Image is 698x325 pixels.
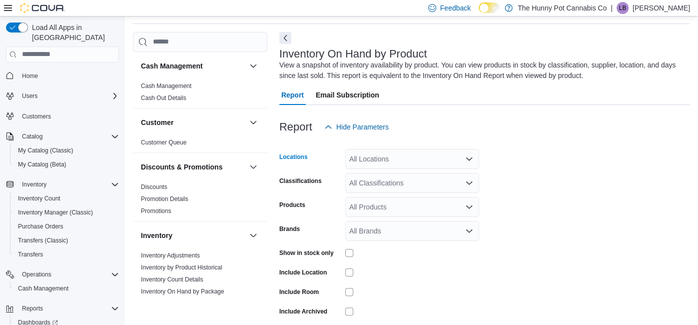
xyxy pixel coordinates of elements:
[141,117,245,127] button: Customer
[14,220,119,232] span: Purchase Orders
[141,61,203,71] h3: Cash Management
[14,158,119,170] span: My Catalog (Beta)
[10,191,123,205] button: Inventory Count
[279,249,334,257] label: Show in stock only
[279,153,308,161] label: Locations
[14,206,119,218] span: Inventory Manager (Classic)
[14,220,67,232] a: Purchase Orders
[14,282,119,294] span: Cash Management
[18,146,73,154] span: My Catalog (Classic)
[465,179,473,187] button: Open list of options
[18,236,68,244] span: Transfers (Classic)
[2,267,123,281] button: Operations
[28,22,119,42] span: Load All Apps in [GEOGRAPHIC_DATA]
[465,155,473,163] button: Open list of options
[10,281,123,295] button: Cash Management
[141,183,167,191] span: Discounts
[18,222,63,230] span: Purchase Orders
[440,3,471,13] span: Feedback
[14,234,119,246] span: Transfers (Classic)
[10,205,123,219] button: Inventory Manager (Classic)
[133,80,267,108] div: Cash Management
[141,207,171,214] a: Promotions
[279,32,291,44] button: Next
[20,3,65,13] img: Cova
[279,307,327,315] label: Include Archived
[141,230,245,240] button: Inventory
[18,302,119,314] span: Reports
[22,112,51,120] span: Customers
[18,160,66,168] span: My Catalog (Beta)
[18,178,119,190] span: Inventory
[141,94,186,101] a: Cash Out Details
[465,227,473,235] button: Open list of options
[141,195,188,202] a: Promotion Details
[279,225,300,233] label: Brands
[133,181,267,221] div: Discounts & Promotions
[133,136,267,152] div: Customer
[18,268,55,280] button: Operations
[18,110,55,122] a: Customers
[22,270,51,278] span: Operations
[247,229,259,241] button: Inventory
[141,252,200,259] a: Inventory Adjustments
[279,268,327,276] label: Include Location
[141,162,245,172] button: Discounts & Promotions
[14,248,119,260] span: Transfers
[18,250,43,258] span: Transfers
[2,109,123,123] button: Customers
[18,178,50,190] button: Inventory
[10,157,123,171] button: My Catalog (Beta)
[18,70,42,82] a: Home
[281,85,304,105] span: Report
[141,230,172,240] h3: Inventory
[22,304,43,312] span: Reports
[633,2,690,14] p: [PERSON_NAME]
[14,144,77,156] a: My Catalog (Classic)
[141,207,171,215] span: Promotions
[141,264,222,271] a: Inventory by Product Historical
[2,89,123,103] button: Users
[279,288,319,296] label: Include Room
[14,282,72,294] a: Cash Management
[141,288,224,295] a: Inventory On Hand by Package
[18,90,119,102] span: Users
[479,2,500,13] input: Dark Mode
[14,248,47,260] a: Transfers
[141,287,224,295] span: Inventory On Hand by Package
[247,161,259,173] button: Discounts & Promotions
[18,208,93,216] span: Inventory Manager (Classic)
[141,183,167,190] a: Discounts
[141,195,188,203] span: Promotion Details
[18,90,41,102] button: Users
[14,144,119,156] span: My Catalog (Classic)
[247,60,259,72] button: Cash Management
[279,48,427,60] h3: Inventory On Hand by Product
[18,194,60,202] span: Inventory Count
[18,130,119,142] span: Catalog
[2,129,123,143] button: Catalog
[141,263,222,271] span: Inventory by Product Historical
[320,117,393,137] button: Hide Parameters
[18,302,47,314] button: Reports
[14,192,64,204] a: Inventory Count
[247,116,259,128] button: Customer
[2,301,123,315] button: Reports
[611,2,613,14] p: |
[518,2,607,14] p: The Hunny Pot Cannabis Co
[18,130,46,142] button: Catalog
[141,117,173,127] h3: Customer
[617,2,629,14] div: Liam Bisztray
[279,121,312,133] h3: Report
[10,233,123,247] button: Transfers (Classic)
[2,177,123,191] button: Inventory
[141,61,245,71] button: Cash Management
[2,68,123,83] button: Home
[279,177,322,185] label: Classifications
[316,85,379,105] span: Email Subscription
[141,94,186,102] span: Cash Out Details
[465,203,473,211] button: Open list of options
[141,82,191,90] span: Cash Management
[141,138,186,146] span: Customer Queue
[18,284,68,292] span: Cash Management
